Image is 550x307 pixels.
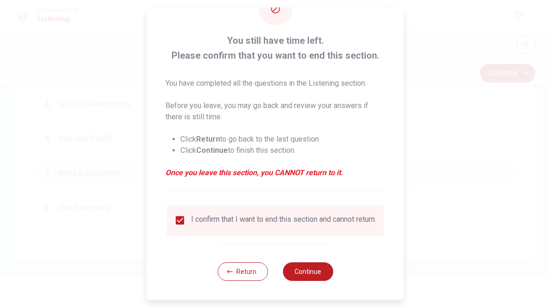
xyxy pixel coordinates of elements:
li: Click to go back to the last question [180,134,385,145]
li: Click to finish this section. [180,145,385,156]
span: You still have time left. Please confirm that you want to end this section. [165,33,385,63]
strong: Return [196,135,220,143]
strong: Continue [196,146,228,155]
p: Before you leave, you may go back and review your answers if there is still time. [165,100,385,123]
button: Continue [282,262,333,281]
div: I confirm that I want to end this section and cannot return. [191,215,376,226]
p: You have completed all the questions in the Listening section. [165,78,385,89]
button: Return [217,262,268,281]
em: Once you leave this section, you CANNOT return to it. [165,167,385,178]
